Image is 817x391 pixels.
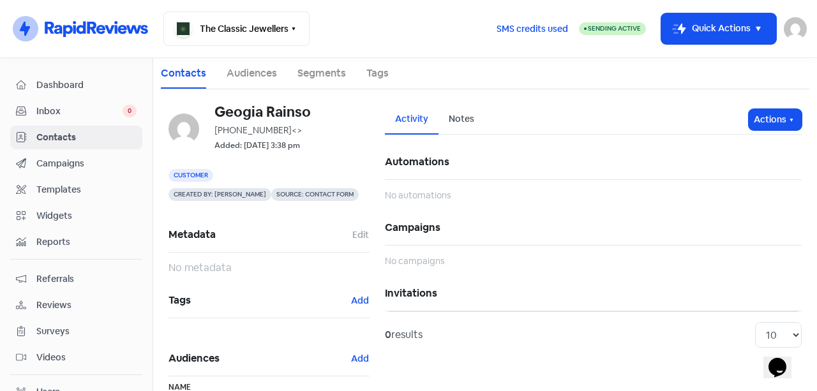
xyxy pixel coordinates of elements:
[10,73,142,97] a: Dashboard
[36,299,137,312] span: Reviews
[169,188,271,201] span: Created by: [PERSON_NAME]
[169,169,213,182] span: Customer
[36,78,137,92] span: Dashboard
[297,66,346,81] a: Segments
[214,124,370,137] div: [PHONE_NUMBER]
[36,272,137,286] span: Referrals
[350,351,370,366] button: Add
[169,114,199,144] img: d41d8cd98f00b204e9800998ecf8427e
[784,17,807,40] img: User
[36,183,137,196] span: Templates
[763,340,804,378] iframe: chat widget
[10,178,142,202] a: Templates
[10,293,142,317] a: Reviews
[10,320,142,343] a: Surveys
[350,293,370,308] button: Add
[385,327,423,343] div: results
[385,189,451,201] span: No automations
[385,328,391,341] strong: 0
[36,235,137,249] span: Reports
[10,152,142,175] a: Campaigns
[588,24,641,33] span: Sending Active
[161,66,206,81] a: Contacts
[169,225,352,244] span: Metadata
[123,105,137,117] span: 0
[497,22,568,36] span: SMS credits used
[36,351,137,364] span: Videos
[271,188,359,201] span: Source: Contact form
[169,291,350,310] span: Tags
[214,140,300,152] small: Added: [DATE] 3:38 pm
[163,11,310,46] button: The Classic Jewellers
[169,349,350,368] span: Audiences
[749,109,802,130] button: Actions
[486,21,579,34] a: SMS credits used
[661,13,776,44] button: Quick Actions
[292,124,302,136] span: <>
[579,21,646,36] a: Sending Active
[36,325,137,338] span: Surveys
[385,210,802,245] h5: Campaigns
[385,145,802,179] h5: Automations
[214,105,370,119] h6: Geogia Rainso
[366,66,389,81] a: Tags
[36,157,137,170] span: Campaigns
[36,131,137,144] span: Contacts
[449,112,474,126] div: Notes
[10,267,142,291] a: Referrals
[385,255,444,267] span: No campaigns
[10,230,142,254] a: Reports
[10,346,142,369] a: Videos
[395,112,428,126] div: Activity
[227,66,277,81] a: Audiences
[385,276,802,311] h5: Invitations
[36,209,137,223] span: Widgets
[10,204,142,228] a: Widgets
[36,105,123,118] span: Inbox
[169,260,370,276] div: No metadata
[10,100,142,123] a: Inbox 0
[10,126,142,149] a: Contacts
